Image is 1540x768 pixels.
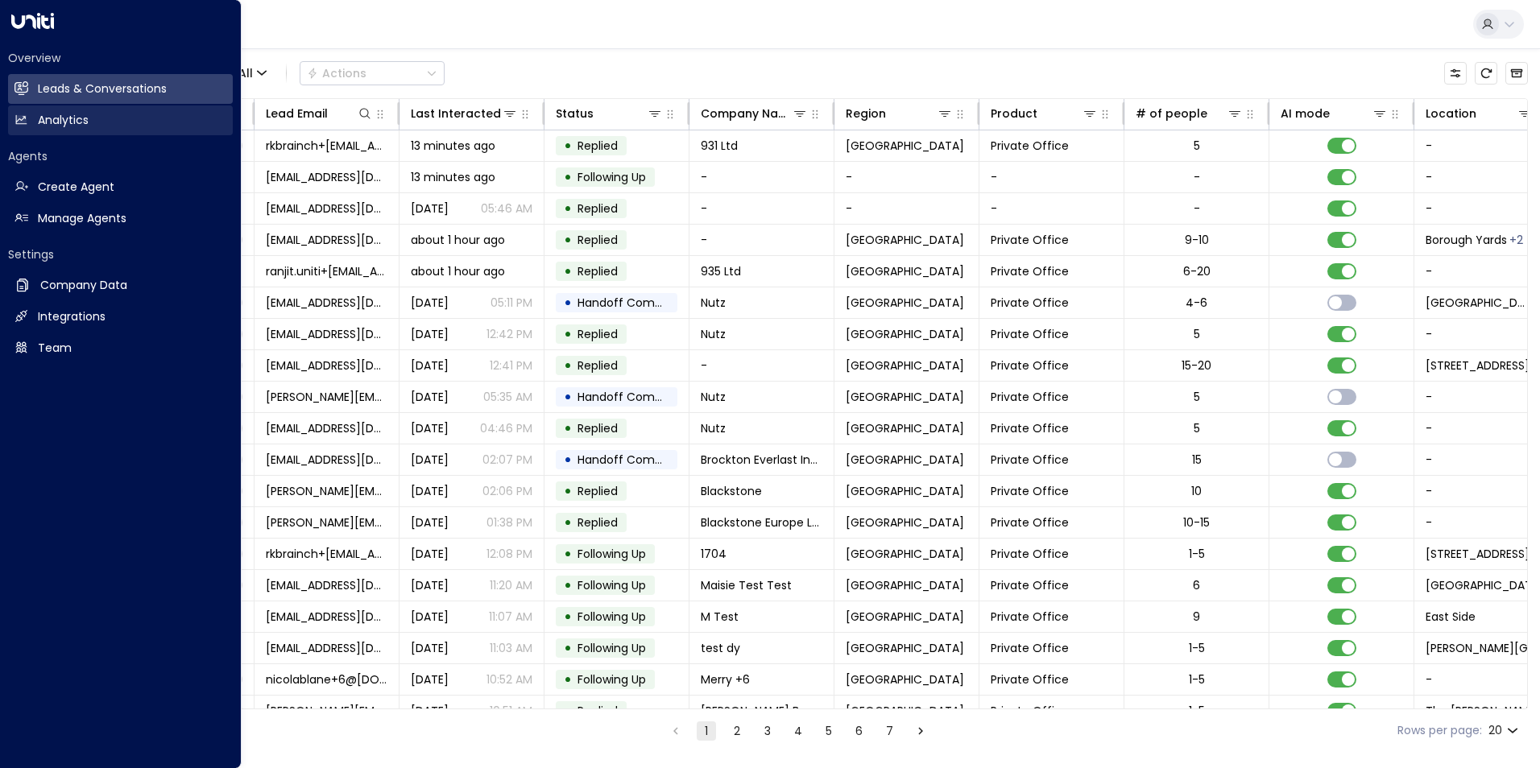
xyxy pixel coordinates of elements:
[564,446,572,473] div: •
[411,138,495,154] span: 13 minutes ago
[991,514,1069,531] span: Private Office
[697,721,716,741] button: page 1
[1194,326,1200,342] div: 5
[577,295,691,311] span: Handoff Completed
[1475,62,1497,85] span: Refresh
[411,295,449,311] span: Yesterday
[564,195,572,222] div: •
[577,483,618,499] span: Replied
[846,609,964,625] span: London
[411,640,449,656] span: Aug 29, 2025
[1189,671,1205,687] div: 1-5
[991,577,1069,593] span: Private Office
[564,320,572,348] div: •
[1509,232,1523,248] div: 201 Borough High Street,180 Borough High Street
[1183,263,1211,279] div: 6-20
[991,104,1037,123] div: Product
[1191,483,1202,499] div: 10
[1194,420,1200,436] div: 5
[846,483,964,499] span: London
[38,112,89,129] h2: Analytics
[40,277,127,294] h2: Company Data
[701,546,727,562] span: 1704
[991,138,1069,154] span: Private Office
[38,308,106,325] h2: Integrations
[1194,389,1200,405] div: 5
[1397,722,1482,739] label: Rows per page:
[846,452,964,468] span: London
[991,420,1069,436] span: Private Office
[266,104,328,123] div: Lead Email
[1189,546,1205,562] div: 1-5
[8,246,233,262] h2: Settings
[846,104,953,123] div: Region
[991,389,1069,405] span: Private Office
[701,295,726,311] span: Nutz
[300,61,445,85] button: Actions
[411,703,449,719] span: Aug 29, 2025
[411,200,449,217] span: Aug 27, 2025
[8,204,233,233] a: Manage Agents
[689,162,834,192] td: -
[701,640,740,656] span: test dy
[701,420,726,436] span: Nutz
[1426,104,1533,123] div: Location
[1192,452,1202,468] div: 15
[701,483,762,499] span: Blackstone
[1194,138,1200,154] div: 5
[238,67,253,80] span: All
[8,302,233,332] a: Integrations
[991,640,1069,656] span: Private Office
[564,258,572,285] div: •
[834,193,979,224] td: -
[689,350,834,381] td: -
[789,721,808,741] button: Go to page 4
[701,703,822,719] span: Babington's Berries v2
[266,671,387,687] span: nicolablane+6@hotmail.com
[411,357,449,374] span: Yesterday
[834,162,979,192] td: -
[486,671,532,687] p: 10:52 AM
[411,389,449,405] span: Aug 30, 2025
[689,193,834,224] td: -
[266,357,387,374] span: alex.clark351@gmail.com
[564,603,572,630] div: •
[266,703,387,719] span: danny.babington@yahoo.com
[991,609,1069,625] span: Private Office
[1488,719,1521,742] div: 20
[481,200,532,217] p: 05:46 AM
[1505,62,1528,85] button: Archived Leads
[846,577,964,593] span: London
[1183,514,1210,531] div: 10-15
[846,232,964,248] span: London
[564,352,572,379] div: •
[266,295,387,311] span: blank@brocktoneverlast.com
[701,577,792,593] span: Maisie Test Test
[1186,295,1207,311] div: 4-6
[665,721,931,741] nav: pagination navigation
[411,546,449,562] span: Aug 29, 2025
[846,514,964,531] span: London
[1185,232,1209,248] div: 9-10
[846,546,964,562] span: London
[991,546,1069,562] span: Private Office
[991,703,1069,719] span: Private Office
[979,193,1124,224] td: -
[8,50,233,66] h2: Overview
[411,263,505,279] span: about 1 hour ago
[490,703,532,719] p: 10:51 AM
[689,225,834,255] td: -
[38,81,167,97] h2: Leads & Conversations
[701,452,822,468] span: Brockton Everlast Inc. Limited
[577,200,618,217] span: Replied
[266,104,373,123] div: Lead Email
[991,671,1069,687] span: Private Office
[556,104,663,123] div: Status
[701,609,739,625] span: M Test
[979,162,1124,192] td: -
[266,389,387,405] span: jason@mermade.co.uk
[991,326,1069,342] span: Private Office
[846,104,886,123] div: Region
[266,514,387,531] span: laurent.machenaud@blackstone.com
[846,295,964,311] span: London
